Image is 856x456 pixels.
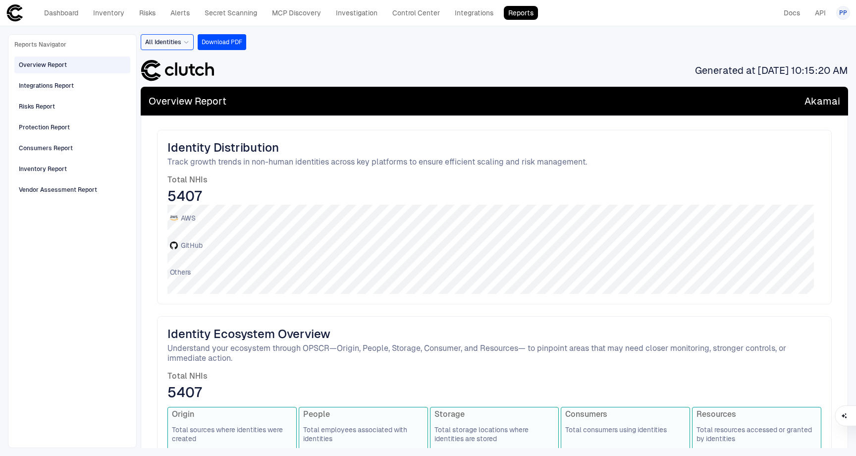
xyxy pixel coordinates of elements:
[267,6,325,20] a: MCP Discovery
[695,64,848,77] span: Generated at [DATE] 10:15:20 AM
[135,6,160,20] a: Risks
[167,157,821,167] span: Track growth trends in non-human identities across key platforms to ensure efficient scaling and ...
[565,409,686,419] span: Consumers
[167,327,821,342] span: Identity Ecosystem Overview
[149,95,226,108] span: Overview Report
[388,6,444,20] a: Control Center
[303,425,424,443] span: Total employees associated with identities
[89,6,129,20] a: Inventory
[434,425,555,443] span: Total storage locations where identities are stored
[14,41,66,49] span: Reports Navigator
[166,6,194,20] a: Alerts
[810,6,830,20] a: API
[836,6,850,20] button: PP
[167,175,821,185] span: Total NHIs
[19,144,73,153] div: Consumers Report
[19,102,55,111] div: Risks Report
[19,60,67,69] div: Overview Report
[450,6,498,20] a: Integrations
[19,185,97,194] div: Vendor Assessment Report
[696,425,817,443] span: Total resources accessed or granted by identities
[839,9,847,17] span: PP
[167,187,821,205] span: 5407
[167,383,821,401] span: 5407
[200,6,262,20] a: Secret Scanning
[19,81,74,90] div: Integrations Report
[565,425,686,434] span: Total consumers using identities
[303,409,424,419] span: People
[167,140,821,155] span: Identity Distribution
[145,38,181,46] span: All Identities
[40,6,83,20] a: Dashboard
[172,409,292,419] span: Origin
[172,425,292,443] span: Total sources where identities were created
[779,6,804,20] a: Docs
[167,371,821,381] span: Total NHIs
[198,34,246,50] button: Download PDF
[167,343,821,363] span: Understand your ecosystem through OPSCR—Origin, People, Storage, Consumer, and Resources— to pinp...
[804,95,840,108] span: Akamai
[19,123,70,132] div: Protection Report
[696,409,817,419] span: Resources
[19,165,67,173] div: Inventory Report
[434,409,555,419] span: Storage
[504,6,538,20] a: Reports
[331,6,382,20] a: Investigation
